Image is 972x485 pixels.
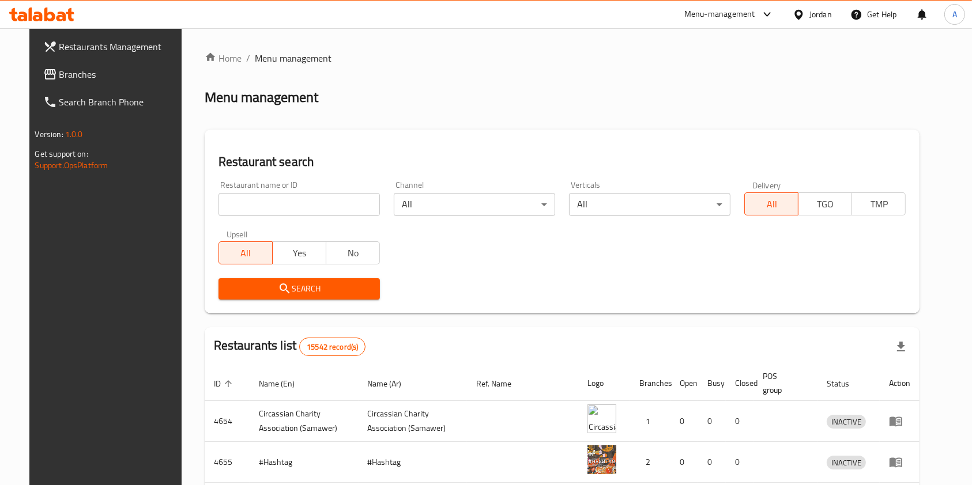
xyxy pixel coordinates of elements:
span: Name (En) [259,377,310,391]
img: ​Circassian ​Charity ​Association​ (Samawer) [587,404,616,433]
div: All [569,193,730,216]
span: 15542 record(s) [300,342,365,353]
td: 0 [698,442,726,483]
nav: breadcrumb [205,51,920,65]
span: Search [228,282,371,296]
span: TMP [857,196,901,213]
span: POS group [763,369,804,397]
td: 2 [630,442,670,483]
td: 0 [726,442,754,483]
span: Status [827,377,864,391]
a: Branches [34,60,192,88]
th: Action [880,366,920,401]
div: Menu [889,414,910,428]
span: A [952,8,957,21]
td: 4655 [205,442,250,483]
button: No [326,241,380,264]
label: Upsell [227,230,248,238]
span: Name (Ar) [368,377,417,391]
th: Closed [726,366,754,401]
span: Restaurants Management [59,40,183,54]
div: Menu [889,455,910,469]
div: Menu-management [684,7,755,21]
a: Restaurants Management [34,33,192,60]
a: Search Branch Phone [34,88,192,116]
td: #Hashtag [250,442,359,483]
button: TMP [852,192,906,215]
label: Delivery [752,181,781,189]
button: All [744,192,798,215]
button: All [218,241,273,264]
li: / [246,51,250,65]
td: ​Circassian ​Charity ​Association​ (Samawer) [359,401,468,442]
th: Busy [698,366,726,401]
button: Yes [272,241,326,264]
input: Search for restaurant name or ID.. [218,193,380,216]
th: Logo [578,366,630,401]
span: Branches [59,67,183,81]
td: 0 [670,442,698,483]
a: Home [205,51,242,65]
td: 0 [698,401,726,442]
a: Support.OpsPlatform [35,158,108,173]
td: 0 [726,401,754,442]
span: All [224,245,268,262]
button: Search [218,278,380,300]
span: ID [214,377,236,391]
h2: Menu management [205,88,318,107]
div: Total records count [299,338,366,356]
span: No [331,245,375,262]
span: Menu management [255,51,331,65]
button: TGO [798,192,852,215]
span: Ref. Name [476,377,526,391]
h2: Restaurants list [214,337,366,356]
span: All [749,196,794,213]
span: TGO [803,196,847,213]
span: INACTIVE [827,456,866,469]
th: Open [670,366,698,401]
td: #Hashtag [359,442,468,483]
td: ​Circassian ​Charity ​Association​ (Samawer) [250,401,359,442]
td: 1 [630,401,670,442]
td: 4654 [205,401,250,442]
th: Branches [630,366,670,401]
span: Version: [35,127,63,142]
span: Yes [277,245,322,262]
span: Search Branch Phone [59,95,183,109]
span: 1.0.0 [65,127,83,142]
div: Jordan [809,8,832,21]
div: All [394,193,555,216]
span: Get support on: [35,146,88,161]
img: #Hashtag [587,445,616,474]
span: INACTIVE [827,415,866,429]
h2: Restaurant search [218,153,906,170]
td: 0 [670,401,698,442]
div: Export file [887,333,915,361]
